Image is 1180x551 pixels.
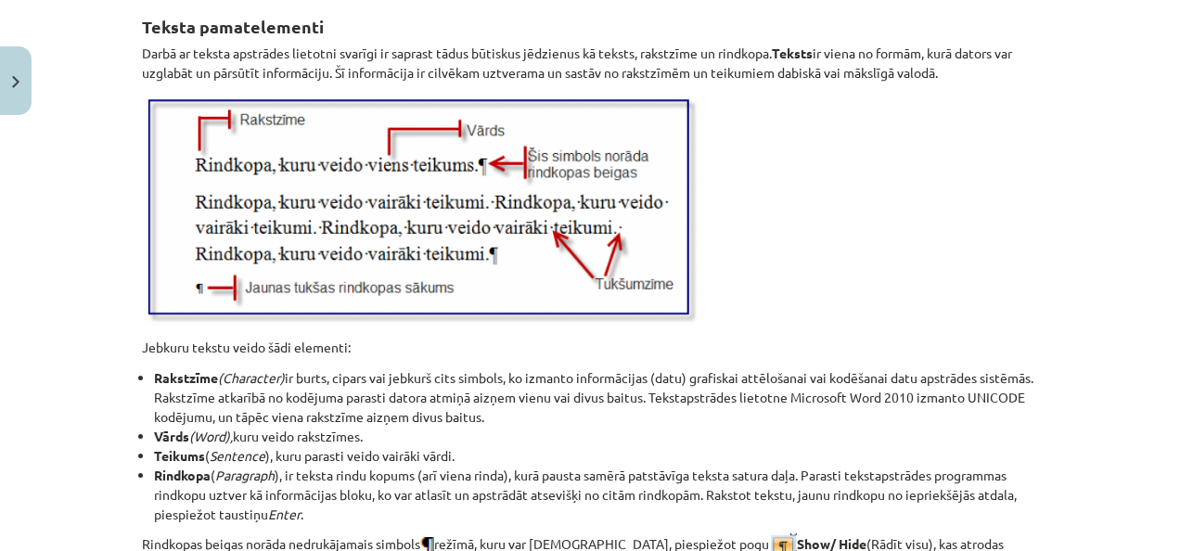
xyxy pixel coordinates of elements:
b: Rindkopa [154,467,211,483]
i: Paragraph [215,467,275,483]
strong: Teksta pamatelementi [142,16,324,37]
b: Teksts [772,45,813,61]
b: Teikums [154,447,205,464]
b: Rakstzīme [154,369,218,386]
p: Darbā ar teksta apstrādes lietotni svarīgi ir saprast tādus būtiskus jēdzienus kā teksts, rakstzī... [142,44,1038,83]
li: ir burts, cipars vai jebkurš cits simbols, ko izmanto informācijas (datu) grafiskai attēlošanai v... [154,368,1038,427]
i: (Word), [189,428,233,444]
li: ( ), ir teksta rindu kopums (arī viena rinda), kurā pausta samērā patstāvīga teksta satura daļa. ... [154,466,1038,524]
li: kuru veido rakstzīmes. [154,427,1038,446]
i: Enter [268,506,301,522]
i: (Character) [218,369,285,386]
img: icon-close-lesson-0947bae3869378f0d4975bcd49f059093ad1ed9edebbc8119c70593378902aed.svg [12,76,19,88]
b: Vārds [154,428,189,444]
li: ( ), kuru parasti veido vairāki vārdi. [154,446,1038,466]
p: Jebkuru tekstu veido šādi elementi: [142,338,1038,357]
i: Sentence [210,447,265,464]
